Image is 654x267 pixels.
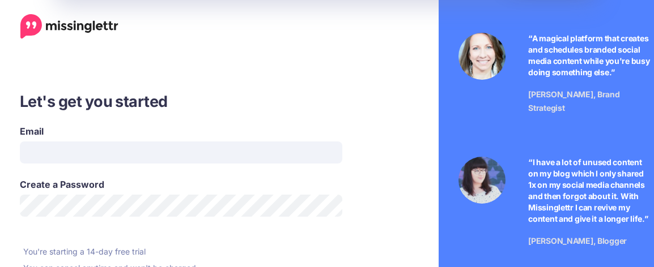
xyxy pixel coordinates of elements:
[528,157,651,225] p: “I have a lot of unused content on my blog which I only shared 1x on my social media channels and...
[20,14,118,39] a: Home
[20,245,410,258] li: You're starting a 14-day free trial
[20,178,342,191] label: Create a Password
[528,236,627,246] span: [PERSON_NAME], Blogger
[20,90,410,113] h3: Let's get you started
[458,33,506,80] img: Testimonial by Laura Stanik
[528,89,619,113] span: [PERSON_NAME], Brand Strategist
[458,157,506,204] img: Testimonial by Jeniffer Kosche
[20,124,342,138] label: Email
[528,33,651,78] p: “A magical platform that creates and schedules branded social media content while you're busy doi...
